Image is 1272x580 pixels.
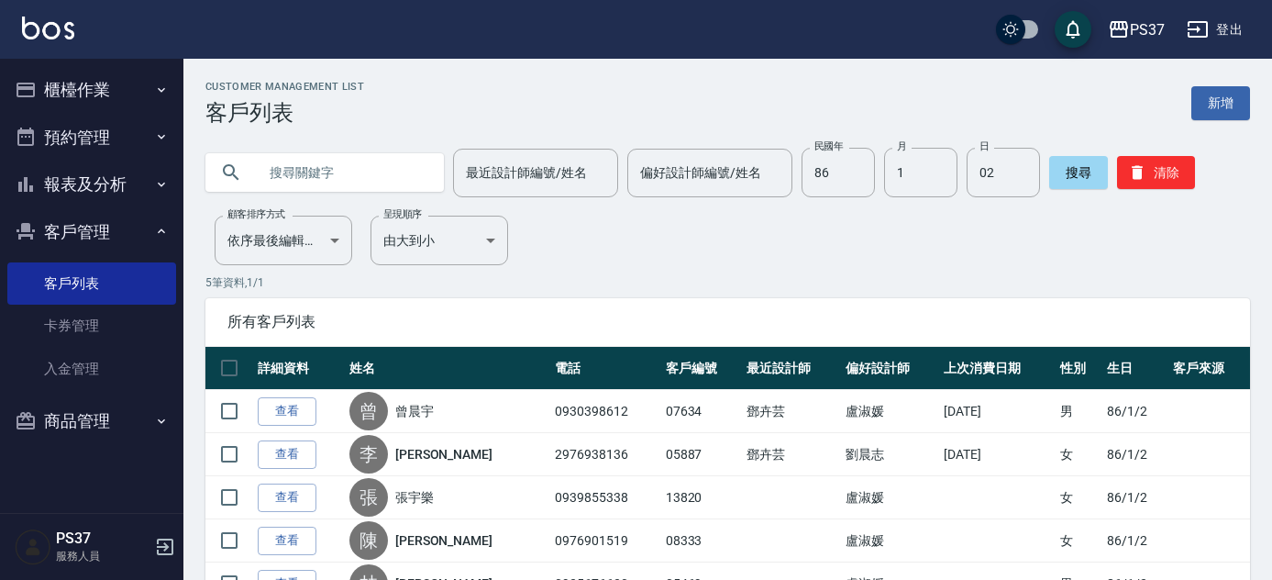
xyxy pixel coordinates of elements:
button: 預約管理 [7,114,176,162]
a: [PERSON_NAME] [395,445,492,463]
div: 陳 [349,521,388,560]
td: 2976938136 [550,433,661,476]
p: 服務人員 [56,548,149,564]
label: 民國年 [814,139,843,153]
td: 86/1/2 [1102,476,1168,519]
th: 最近設計師 [742,347,841,390]
button: 商品管理 [7,397,176,445]
th: 性別 [1056,347,1102,390]
a: [PERSON_NAME] [395,531,492,550]
a: 張宇樂 [395,488,434,507]
button: 櫃檯作業 [7,66,176,114]
td: 0939855338 [550,476,661,519]
td: 鄧卉芸 [742,433,841,476]
div: 曾 [349,392,388,430]
td: 盧淑媛 [841,519,940,563]
a: 入金管理 [7,348,176,390]
a: 查看 [258,441,316,469]
a: 曾晨宇 [395,402,434,420]
td: 盧淑媛 [841,390,940,433]
td: 86/1/2 [1102,433,1168,476]
td: 07634 [661,390,743,433]
div: 李 [349,435,388,474]
th: 生日 [1102,347,1168,390]
th: 偏好設計師 [841,347,940,390]
button: 搜尋 [1049,156,1108,189]
td: 女 [1056,519,1102,563]
th: 客戶來源 [1168,347,1250,390]
label: 月 [897,139,906,153]
button: 報表及分析 [7,161,176,208]
button: 清除 [1117,156,1195,189]
td: 劉晨志 [841,433,940,476]
a: 卡券管理 [7,305,176,347]
h3: 客戶列表 [205,100,364,126]
p: 5 筆資料, 1 / 1 [205,274,1250,291]
label: 呈現順序 [383,207,422,221]
th: 詳細資料 [253,347,345,390]
a: 查看 [258,484,316,512]
a: 查看 [258,527,316,555]
button: save [1055,11,1091,48]
th: 姓名 [345,347,550,390]
button: PS37 [1101,11,1172,49]
td: 盧淑媛 [841,476,940,519]
img: Person [15,529,51,565]
th: 電話 [550,347,661,390]
div: 張 [349,478,388,517]
th: 客戶編號 [661,347,743,390]
td: 0976901519 [550,519,661,563]
div: 依序最後編輯時間 [215,216,352,265]
td: [DATE] [939,390,1055,433]
div: 由大到小 [371,216,508,265]
input: 搜尋關鍵字 [257,148,429,197]
td: 鄧卉芸 [742,390,841,433]
div: PS37 [1130,18,1165,41]
td: 女 [1056,476,1102,519]
a: 查看 [258,397,316,426]
button: 登出 [1179,13,1250,47]
td: 女 [1056,433,1102,476]
label: 顧客排序方式 [227,207,285,221]
span: 所有客戶列表 [227,313,1228,331]
td: 05887 [661,433,743,476]
h2: Customer Management List [205,81,364,93]
th: 上次消費日期 [939,347,1055,390]
img: Logo [22,17,74,39]
a: 客戶列表 [7,262,176,305]
button: 客戶管理 [7,208,176,256]
td: 86/1/2 [1102,519,1168,563]
h5: PS37 [56,530,149,548]
td: 08333 [661,519,743,563]
td: 86/1/2 [1102,390,1168,433]
td: 13820 [661,476,743,519]
a: 新增 [1191,86,1250,120]
label: 日 [979,139,989,153]
td: 男 [1056,390,1102,433]
td: 0930398612 [550,390,661,433]
td: [DATE] [939,433,1055,476]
